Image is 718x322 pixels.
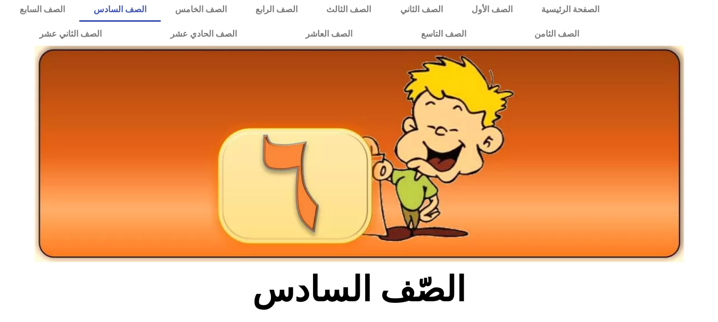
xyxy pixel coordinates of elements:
[271,22,387,46] a: الصف العاشر
[500,22,614,46] a: الصف الثامن
[386,22,500,46] a: الصف التاسع
[5,22,136,46] a: الصف الثاني عشر
[136,22,271,46] a: الصف الحادي عشر
[183,269,535,310] h2: الصّف السادس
